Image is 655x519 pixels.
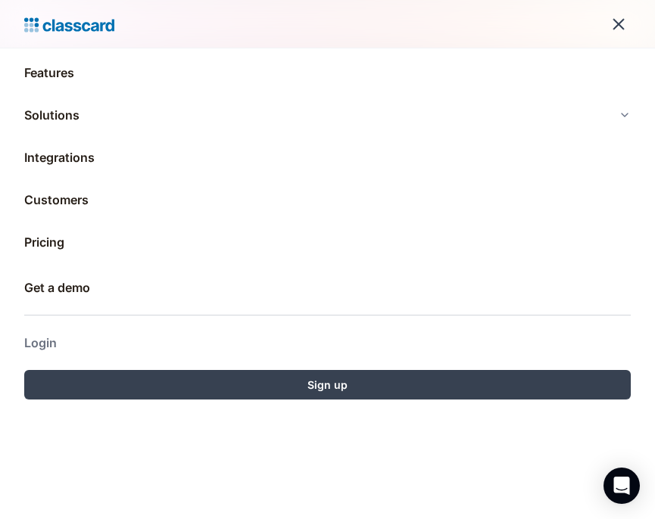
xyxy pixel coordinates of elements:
a: Integrations [24,139,631,176]
a: Logo [24,14,114,35]
a: Sign up [24,370,631,399]
a: Features [24,54,631,91]
div: Solutions [24,106,80,124]
a: Get a demo [24,269,631,306]
a: Pricing [24,224,631,260]
div: Sign up [307,377,348,393]
a: Login [24,325,631,361]
a: Customers [24,182,631,218]
div: Open Intercom Messenger [604,468,640,504]
div: Solutions [24,97,631,133]
div: menu [600,6,631,42]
